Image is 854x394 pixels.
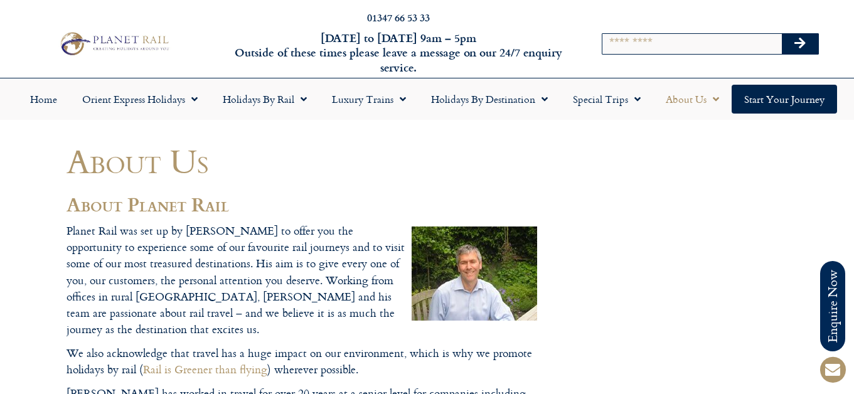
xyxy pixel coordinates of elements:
[732,85,837,114] a: Start your Journey
[319,85,419,114] a: Luxury Trains
[653,85,732,114] a: About Us
[70,85,210,114] a: Orient Express Holidays
[560,85,653,114] a: Special Trips
[18,85,70,114] a: Home
[56,29,173,58] img: Planet Rail Train Holidays Logo
[782,34,818,54] button: Search
[367,10,430,24] a: 01347 66 53 33
[6,85,848,114] nav: Menu
[231,31,566,75] h6: [DATE] to [DATE] 9am – 5pm Outside of these times please leave a message on our 24/7 enquiry serv...
[419,85,560,114] a: Holidays by Destination
[210,85,319,114] a: Holidays by Rail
